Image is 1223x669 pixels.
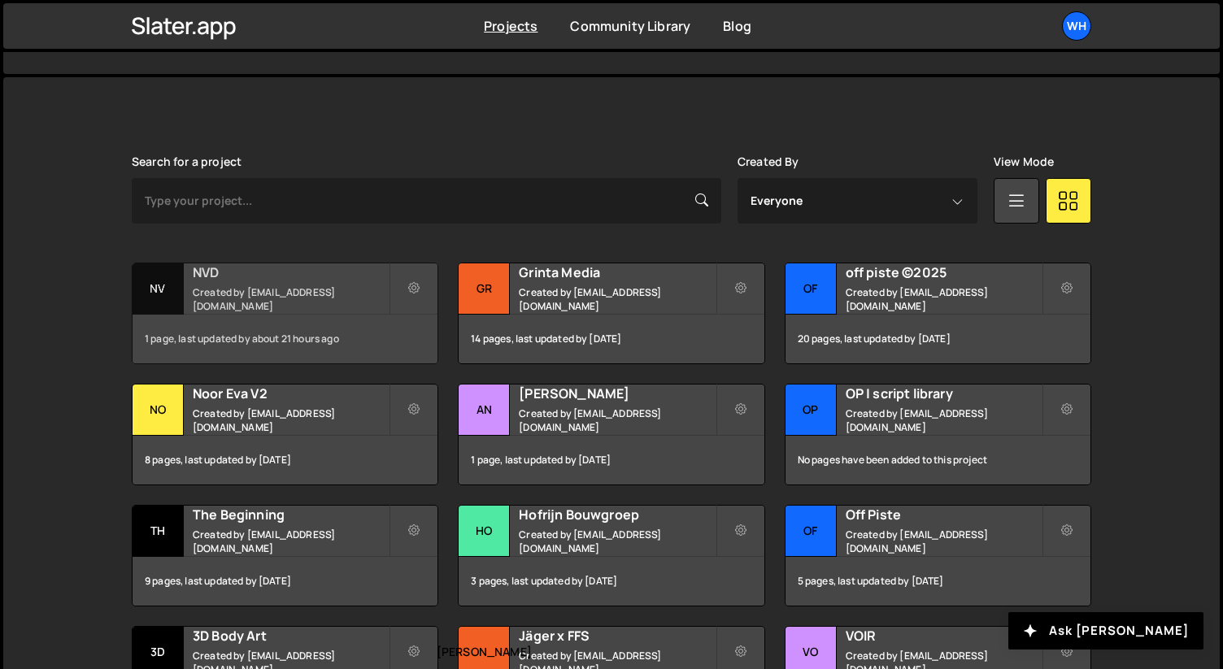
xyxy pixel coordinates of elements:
[846,384,1042,402] h2: OP | script library
[484,17,538,35] a: Projects
[785,384,1091,485] a: OP OP | script library Created by [EMAIL_ADDRESS][DOMAIN_NAME] No pages have been added to this p...
[846,406,1042,434] small: Created by [EMAIL_ADDRESS][DOMAIN_NAME]
[846,627,1042,645] h2: VOIR
[519,384,715,402] h2: [PERSON_NAME]
[786,315,1090,363] div: 20 pages, last updated by [DATE]
[519,406,715,434] small: Created by [EMAIL_ADDRESS][DOMAIN_NAME]
[132,178,721,224] input: Type your project...
[459,436,764,484] div: 1 page, last updated by [DATE]
[846,506,1042,523] h2: Off Piste
[519,627,715,645] h2: Jäger x FFS
[459,263,510,315] div: Gr
[133,315,437,363] div: 1 page, last updated by about 21 hours ago
[519,506,715,523] h2: Hofrijn Bouwgroep
[458,384,764,485] a: An [PERSON_NAME] Created by [EMAIL_ADDRESS][DOMAIN_NAME] 1 page, last updated by [DATE]
[459,384,510,436] div: An
[193,263,389,281] h2: NVD
[193,406,389,434] small: Created by [EMAIL_ADDRESS][DOMAIN_NAME]
[846,263,1042,281] h2: off piste ©2025
[519,285,715,313] small: Created by [EMAIL_ADDRESS][DOMAIN_NAME]
[193,285,389,313] small: Created by [EMAIL_ADDRESS][DOMAIN_NAME]
[458,263,764,364] a: Gr Grinta Media Created by [EMAIL_ADDRESS][DOMAIN_NAME] 14 pages, last updated by [DATE]
[786,506,837,557] div: Of
[193,528,389,555] small: Created by [EMAIL_ADDRESS][DOMAIN_NAME]
[133,384,184,436] div: No
[193,384,389,402] h2: Noor Eva V2
[459,506,510,557] div: Ho
[994,155,1054,168] label: View Mode
[459,557,764,606] div: 3 pages, last updated by [DATE]
[1008,612,1203,649] button: Ask [PERSON_NAME]
[519,528,715,555] small: Created by [EMAIL_ADDRESS][DOMAIN_NAME]
[786,436,1090,484] div: No pages have been added to this project
[846,285,1042,313] small: Created by [EMAIL_ADDRESS][DOMAIN_NAME]
[132,263,438,364] a: NV NVD Created by [EMAIL_ADDRESS][DOMAIN_NAME] 1 page, last updated by about 21 hours ago
[132,155,242,168] label: Search for a project
[133,506,184,557] div: Th
[133,263,184,315] div: NV
[738,155,799,168] label: Created By
[786,263,837,315] div: of
[132,505,438,606] a: Th The Beginning Created by [EMAIL_ADDRESS][DOMAIN_NAME] 9 pages, last updated by [DATE]
[846,528,1042,555] small: Created by [EMAIL_ADDRESS][DOMAIN_NAME]
[132,384,438,485] a: No Noor Eva V2 Created by [EMAIL_ADDRESS][DOMAIN_NAME] 8 pages, last updated by [DATE]
[193,627,389,645] h2: 3D Body Art
[786,384,837,436] div: OP
[785,505,1091,606] a: Of Off Piste Created by [EMAIL_ADDRESS][DOMAIN_NAME] 5 pages, last updated by [DATE]
[786,557,1090,606] div: 5 pages, last updated by [DATE]
[723,17,751,35] a: Blog
[133,436,437,484] div: 8 pages, last updated by [DATE]
[193,506,389,523] h2: The Beginning
[1062,11,1091,41] a: Wh
[133,557,437,606] div: 9 pages, last updated by [DATE]
[459,315,764,363] div: 14 pages, last updated by [DATE]
[785,263,1091,364] a: of off piste ©2025 Created by [EMAIL_ADDRESS][DOMAIN_NAME] 20 pages, last updated by [DATE]
[570,17,690,35] a: Community Library
[458,505,764,606] a: Ho Hofrijn Bouwgroep Created by [EMAIL_ADDRESS][DOMAIN_NAME] 3 pages, last updated by [DATE]
[519,263,715,281] h2: Grinta Media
